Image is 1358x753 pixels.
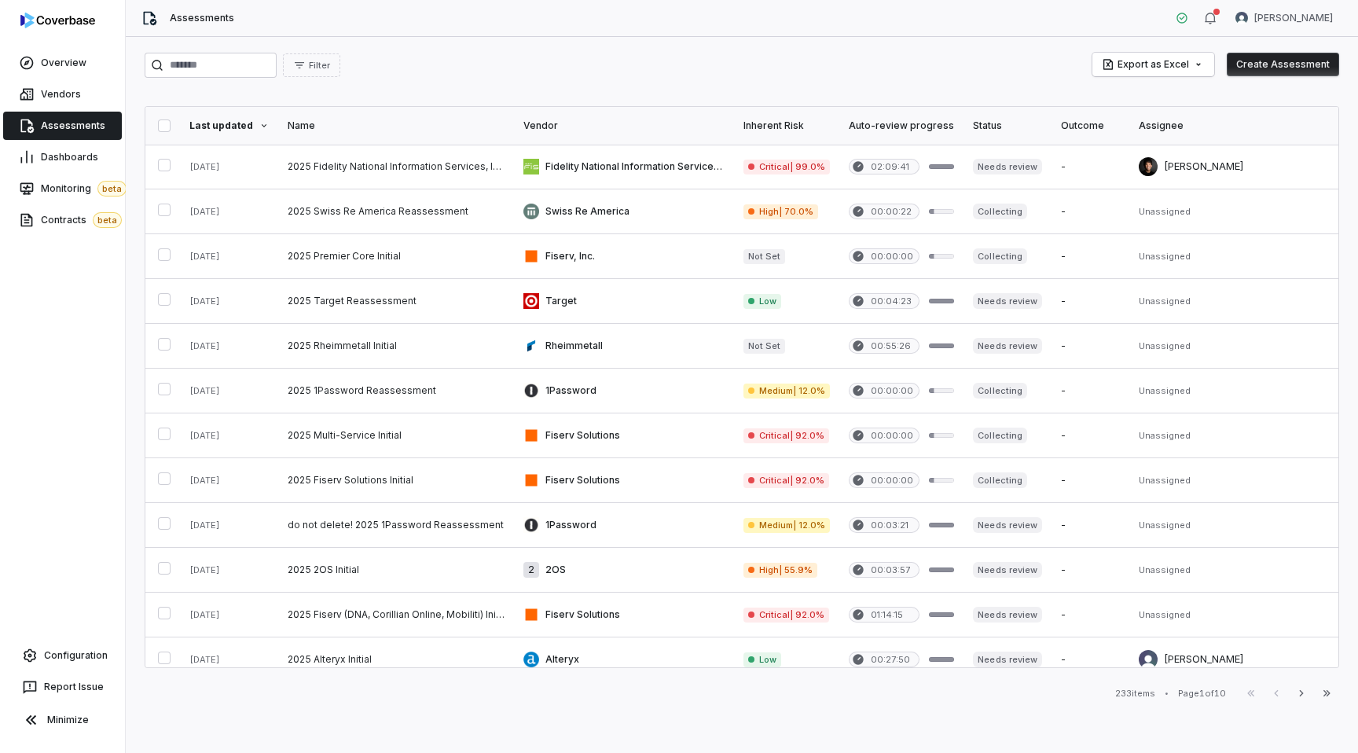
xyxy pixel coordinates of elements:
span: Assessments [170,12,234,24]
span: Report Issue [44,681,104,693]
div: • [1165,688,1169,699]
button: Filter [283,53,340,77]
button: Minimize [6,704,119,736]
img: Lili Jiang avatar [1235,12,1248,24]
div: Auto-review progress [849,119,954,132]
span: Filter [309,60,330,72]
td: - [1052,503,1129,548]
button: Export as Excel [1092,53,1214,76]
div: Vendor [523,119,725,132]
span: Contracts [41,212,122,228]
td: - [1052,413,1129,458]
span: Configuration [44,649,108,662]
div: Status [973,119,1041,132]
td: - [1052,548,1129,593]
span: Assessments [41,119,105,132]
a: Overview [3,49,122,77]
img: Amanda Pettenati avatar [1139,650,1158,669]
span: Monitoring [41,181,127,197]
td: - [1052,279,1129,324]
td: - [1052,324,1129,369]
td: - [1052,593,1129,637]
a: Dashboards [3,143,122,171]
td: - [1052,145,1129,189]
img: Clarence Chio avatar [1139,157,1158,176]
td: - [1052,369,1129,413]
a: Assessments [3,112,122,140]
div: Page 1 of 10 [1178,688,1226,700]
div: Name [288,119,505,132]
span: [PERSON_NAME] [1254,12,1333,24]
td: - [1052,637,1129,682]
td: - [1052,189,1129,234]
span: beta [93,212,122,228]
button: Create Assessment [1227,53,1339,76]
span: beta [97,181,127,197]
span: Dashboards [41,151,98,163]
a: Vendors [3,80,122,108]
a: Configuration [6,641,119,670]
div: 233 items [1115,688,1155,700]
td: - [1052,458,1129,503]
td: - [1052,234,1129,279]
span: Vendors [41,88,81,101]
button: Lili Jiang avatar[PERSON_NAME] [1226,6,1342,30]
a: Contractsbeta [3,206,122,234]
a: Monitoringbeta [3,174,122,203]
button: Report Issue [6,673,119,701]
img: logo-D7KZi-bG.svg [20,13,95,28]
div: Outcome [1061,119,1120,132]
div: Inherent Risk [743,119,830,132]
span: Minimize [47,714,89,726]
div: Last updated [189,119,269,132]
div: Assignee [1139,119,1326,132]
span: Overview [41,57,86,69]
